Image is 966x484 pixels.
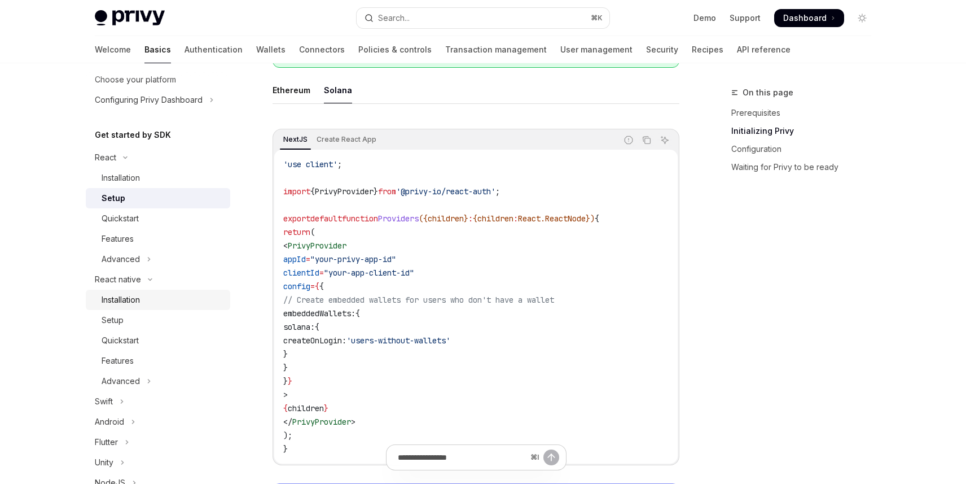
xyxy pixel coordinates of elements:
a: Wallets [256,36,286,63]
span: appId [283,254,306,264]
span: PrivyProvider [288,241,346,251]
span: import [283,186,310,197]
div: Features [102,232,134,246]
div: NextJS [280,133,311,146]
span: clientId [283,268,319,278]
span: } [283,349,288,359]
span: children [288,403,324,413]
a: Welcome [95,36,131,63]
span: { [283,403,288,413]
span: { [595,213,599,224]
div: Quickstart [102,212,139,225]
span: createOnLogin: [283,335,346,346]
a: User management [560,36,633,63]
span: : [468,213,473,224]
div: Android [95,415,124,429]
span: > [283,390,288,400]
a: Installation [86,290,230,310]
span: = [306,254,310,264]
a: Prerequisites [731,104,880,122]
span: { [319,281,324,291]
span: // Create embedded wallets for users who don't have a wallet [283,295,554,305]
div: Installation [102,293,140,307]
button: Open search [357,8,609,28]
span: }) [586,213,595,224]
span: 'users-without-wallets' [346,335,450,346]
button: Ask AI [657,133,672,147]
span: . [541,213,545,224]
div: Configuring Privy Dashboard [95,93,203,107]
button: Send message [543,450,559,465]
span: } [283,363,288,373]
div: Ethereum [273,77,310,103]
a: Dashboard [774,9,844,27]
span: ( [310,227,315,237]
a: Authentication [185,36,243,63]
div: React native [95,273,141,286]
a: Waiting for Privy to be ready [731,158,880,176]
div: Unity [95,456,113,469]
button: Toggle dark mode [853,9,871,27]
span: ; [495,186,500,197]
span: < [283,241,288,251]
a: Policies & controls [358,36,432,63]
div: Create React App [313,133,380,146]
span: > [351,417,355,427]
span: from [378,186,396,197]
span: { [355,308,360,319]
button: Report incorrect code [621,133,636,147]
div: Advanced [102,252,140,266]
a: Features [86,229,230,249]
span: { [473,213,477,224]
span: } [374,186,378,197]
span: = [310,281,315,291]
a: Transaction management [445,36,547,63]
button: Toggle Unity section [86,452,230,473]
button: Toggle Android section [86,412,230,432]
a: Setup [86,188,230,208]
a: Quickstart [86,208,230,229]
span: } [324,403,328,413]
span: Providers [378,213,419,224]
span: ; [337,159,342,169]
span: children [428,213,464,224]
input: Ask a question... [398,445,526,470]
a: Initializing Privy [731,122,880,140]
a: Setup [86,310,230,330]
span: children [477,213,513,224]
a: Support [730,12,761,24]
span: config [283,281,310,291]
span: embeddedWallets: [283,308,355,319]
div: Flutter [95,435,118,449]
button: Copy the contents from the code block [639,133,654,147]
span: PrivyProvider [315,186,374,197]
a: Configuration [731,140,880,158]
span: </ [283,417,292,427]
span: On this page [743,86,793,99]
div: Features [102,354,134,368]
span: default [310,213,342,224]
h5: Get started by SDK [95,128,171,142]
a: Security [646,36,678,63]
button: Toggle Swift section [86,391,230,412]
span: : [513,213,518,224]
div: Search... [378,11,410,25]
span: "your-app-client-id" [324,268,414,278]
a: Quickstart [86,330,230,351]
span: 'use client' [283,159,337,169]
div: Advanced [102,374,140,388]
span: function [342,213,378,224]
div: Setup [102,313,124,327]
a: Features [86,351,230,371]
button: Toggle React native section [86,269,230,290]
button: Toggle Configuring Privy Dashboard section [86,90,230,110]
span: { [315,322,319,332]
div: Quickstart [102,334,139,347]
span: { [315,281,319,291]
span: ({ [419,213,428,224]
span: } [288,376,292,386]
span: { [310,186,315,197]
span: ⌘ K [591,14,603,23]
a: Recipes [692,36,723,63]
div: Solana [324,77,352,103]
